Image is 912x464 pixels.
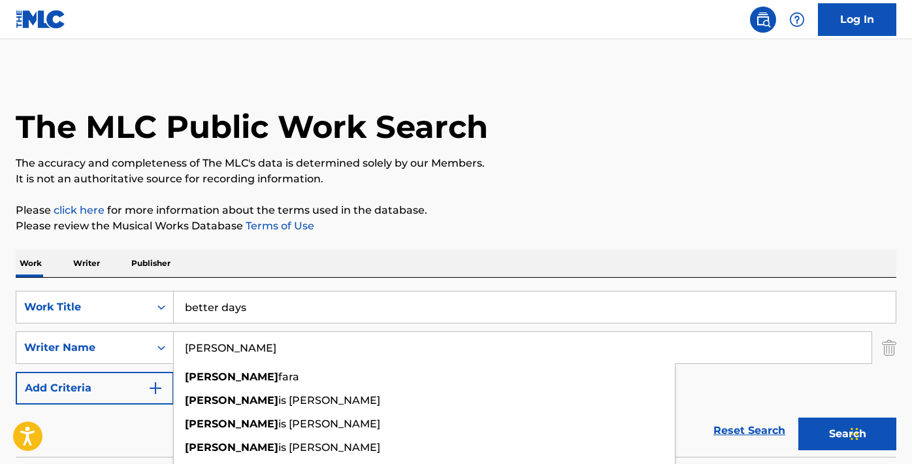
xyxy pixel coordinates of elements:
[185,394,278,406] strong: [PERSON_NAME]
[707,416,792,445] a: Reset Search
[16,107,488,146] h1: The MLC Public Work Search
[882,331,896,364] img: Delete Criterion
[278,441,380,454] span: is [PERSON_NAME]
[54,204,105,216] a: click here
[750,7,776,33] a: Public Search
[243,220,314,232] a: Terms of Use
[16,291,896,457] form: Search Form
[16,10,66,29] img: MLC Logo
[851,414,858,454] div: Drag
[148,380,163,396] img: 9d2ae6d4665cec9f34b9.svg
[69,250,104,277] p: Writer
[24,299,142,315] div: Work Title
[818,3,896,36] a: Log In
[185,371,278,383] strong: [PERSON_NAME]
[16,156,896,171] p: The accuracy and completeness of The MLC's data is determined solely by our Members.
[784,7,810,33] div: Help
[755,12,771,27] img: search
[278,418,380,430] span: is [PERSON_NAME]
[16,171,896,187] p: It is not an authoritative source for recording information.
[789,12,805,27] img: help
[24,340,142,356] div: Writer Name
[278,371,299,383] span: fara
[16,218,896,234] p: Please review the Musical Works Database
[847,401,912,464] iframe: Chat Widget
[16,250,46,277] p: Work
[185,418,278,430] strong: [PERSON_NAME]
[798,418,896,450] button: Search
[127,250,174,277] p: Publisher
[185,441,278,454] strong: [PERSON_NAME]
[16,372,174,405] button: Add Criteria
[16,203,896,218] p: Please for more information about the terms used in the database.
[278,394,380,406] span: is [PERSON_NAME]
